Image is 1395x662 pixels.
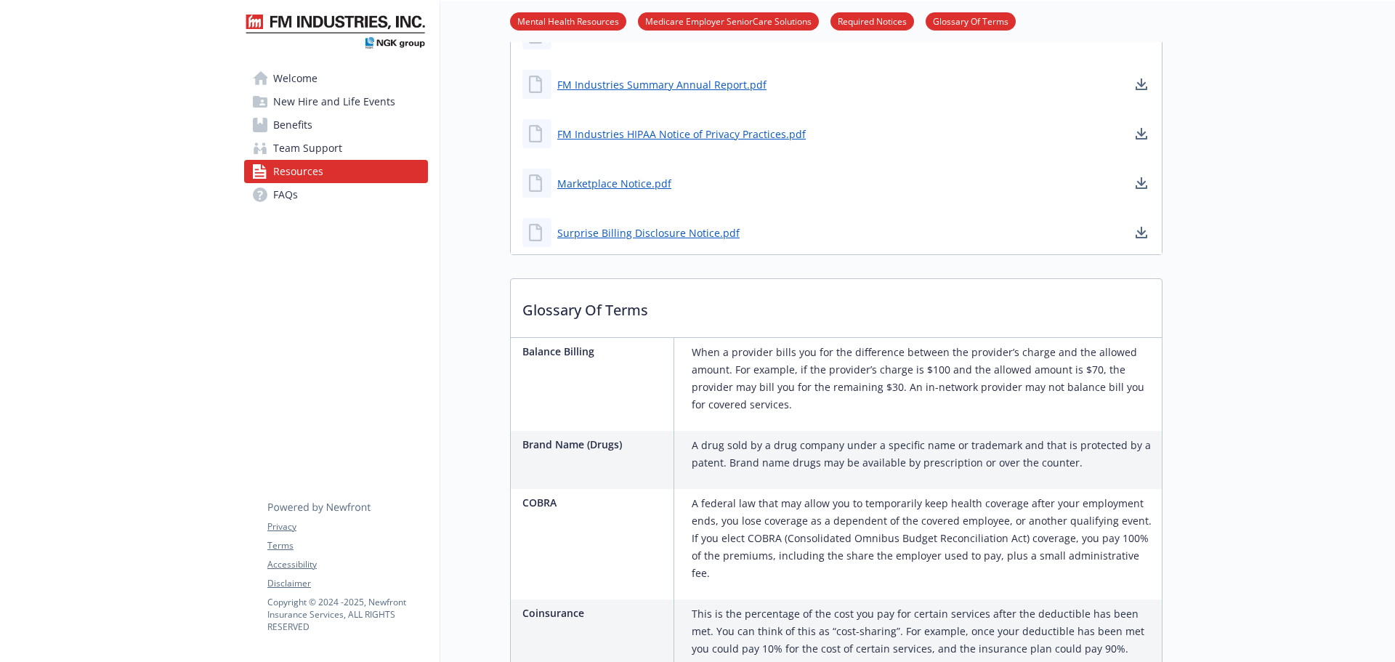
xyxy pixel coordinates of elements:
[1133,125,1150,142] a: download document
[511,279,1162,333] p: Glossary Of Terms
[273,113,312,137] span: Benefits
[267,558,427,571] a: Accessibility
[522,344,668,359] p: Balance Billing
[273,90,395,113] span: New Hire and Life Events
[273,183,298,206] span: FAQs
[510,14,626,28] a: Mental Health Resources
[522,605,668,621] p: Coinsurance
[267,520,427,533] a: Privacy
[244,183,428,206] a: FAQs
[522,495,668,510] p: COBRA
[557,126,806,142] a: FM Industries HIPAA Notice of Privacy Practices.pdf
[692,605,1156,658] p: This is the percentage of the cost you pay for certain services after the deductible has been met...
[244,90,428,113] a: New Hire and Life Events
[522,437,668,452] p: Brand Name (Drugs)
[1133,174,1150,192] a: download document
[244,67,428,90] a: Welcome
[267,539,427,552] a: Terms
[1133,224,1150,241] a: download document
[267,596,427,633] p: Copyright © 2024 - 2025 , Newfront Insurance Services, ALL RIGHTS RESERVED
[830,14,914,28] a: Required Notices
[692,344,1156,413] p: When a provider bills you for the difference between the provider’s charge and the allowed amount...
[638,14,819,28] a: Medicare Employer SeniorCare Solutions
[692,495,1156,582] p: A federal law that may allow you to temporarily keep health coverage after your employment ends, ...
[244,137,428,160] a: Team Support
[1133,76,1150,93] a: download document
[267,577,427,590] a: Disclaimer
[557,176,671,191] a: Marketplace Notice.pdf
[273,160,323,183] span: Resources
[273,67,318,90] span: Welcome
[557,77,767,92] a: FM Industries Summary Annual Report.pdf
[273,137,342,160] span: Team Support
[692,437,1156,472] p: A drug sold by a drug company under a specific name or trademark and that is protected by a paten...
[244,113,428,137] a: Benefits
[557,225,740,241] a: Surprise Billing Disclosure Notice.pdf
[244,160,428,183] a: Resources
[926,14,1016,28] a: Glossary Of Terms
